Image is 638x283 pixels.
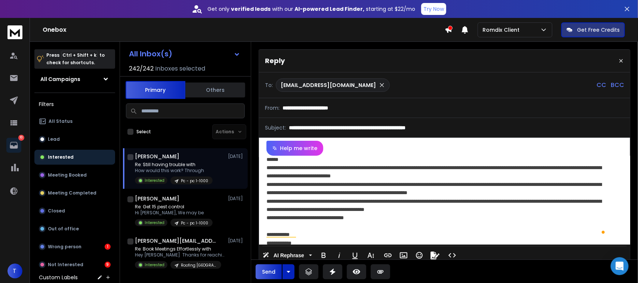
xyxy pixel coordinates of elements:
h1: All Campaigns [40,75,80,83]
p: Not Interested [48,262,83,268]
p: BCC [611,81,624,90]
p: [EMAIL_ADDRESS][DOMAIN_NAME] [281,81,376,89]
span: AI Rephrase [272,252,306,259]
p: Get Free Credits [577,26,620,34]
img: tab_keywords_by_traffic_grey.svg [74,43,80,49]
p: How would this work? Through [135,168,213,174]
button: Signature [428,248,442,263]
p: [DATE] [228,153,245,159]
button: All Inbox(s) [123,46,246,61]
p: Wrong person [48,244,81,250]
p: [DATE] [228,196,245,202]
img: website_grey.svg [12,19,18,25]
button: Lead [34,132,115,147]
button: Try Now [421,3,446,15]
p: [DATE] [228,238,245,244]
p: Lead [48,136,60,142]
button: T [7,264,22,279]
p: All Status [49,118,73,124]
button: Italic (Ctrl+I) [332,248,346,263]
button: Emoticons [412,248,426,263]
p: Press to check for shortcuts. [46,52,105,66]
p: CC [597,81,606,90]
p: Hey [PERSON_NAME] Thanks for reaching out! [135,252,225,258]
p: Closed [48,208,65,214]
button: Insert Image (Ctrl+P) [397,248,411,263]
p: To: [265,81,273,89]
button: Out of office [34,221,115,236]
button: Others [185,82,245,98]
p: Out of office [48,226,79,232]
button: Closed [34,203,115,218]
span: Ctrl + Shift + k [61,51,98,59]
p: Pc - pc 1-1000 [181,178,208,184]
h1: [PERSON_NAME][EMAIL_ADDRESS][DOMAIN_NAME] [135,237,217,245]
strong: AI-powered Lead Finder, [295,5,364,13]
p: Meeting Completed [48,190,96,196]
button: Send [256,264,282,279]
button: AI Rephrase [261,248,314,263]
button: Meeting Completed [34,186,115,200]
p: Reply [265,56,285,66]
div: 9 [105,262,111,268]
button: Underline (Ctrl+U) [348,248,362,263]
div: Domain: [URL] [19,19,53,25]
p: Subject: [265,124,286,131]
img: logo [7,25,22,39]
div: Domain Overview [28,44,67,49]
div: To enrich screen reader interactions, please activate Accessibility in Grammarly extension settings [259,156,621,245]
p: Re: Book Meetings Effortlessly with [135,246,225,252]
button: Primary [126,81,185,99]
div: v 4.0.24 [21,12,37,18]
div: Keywords by Traffic [83,44,126,49]
button: Code View [445,248,459,263]
p: Interested [145,220,164,226]
h1: All Inbox(s) [129,50,172,57]
p: Re: Still having trouble with [135,162,213,168]
p: Pc - pc 1-1000 [181,220,208,226]
button: More Text [364,248,378,263]
span: 242 / 242 [129,64,154,73]
p: Get only with our starting at $22/mo [207,5,415,13]
label: Select [136,129,151,135]
div: Open Intercom Messenger [611,257,629,275]
p: Romdix Client [483,26,523,34]
img: tab_domain_overview_orange.svg [20,43,26,49]
strong: verified leads [231,5,271,13]
img: logo_orange.svg [12,12,18,18]
h3: Custom Labels [39,274,78,281]
p: Interested [145,178,164,183]
h3: Inboxes selected [155,64,205,73]
h3: Filters [34,99,115,109]
button: All Status [34,114,115,129]
p: Re: Get 15 pest control [135,204,213,210]
a: 10 [6,138,21,153]
button: Bold (Ctrl+B) [317,248,331,263]
button: Meeting Booked [34,168,115,183]
p: 10 [18,135,24,141]
button: Not Interested9 [34,257,115,272]
p: Meeting Booked [48,172,87,178]
h1: [PERSON_NAME] [135,153,179,160]
button: Interested [34,150,115,165]
button: Get Free Credits [561,22,625,37]
button: Insert Link (Ctrl+K) [381,248,395,263]
h1: [PERSON_NAME] [135,195,179,202]
p: Roofing [GEOGRAPHIC_DATA] [181,262,217,268]
p: Interested [48,154,74,160]
p: Interested [145,262,164,268]
button: Wrong person1 [34,239,115,254]
button: All Campaigns [34,72,115,87]
p: From: [265,104,280,112]
button: Help me write [266,141,323,156]
h1: Onebox [43,25,445,34]
div: 1 [105,244,111,250]
p: Try Now [423,5,444,13]
p: Hi [PERSON_NAME], We may be [135,210,213,216]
